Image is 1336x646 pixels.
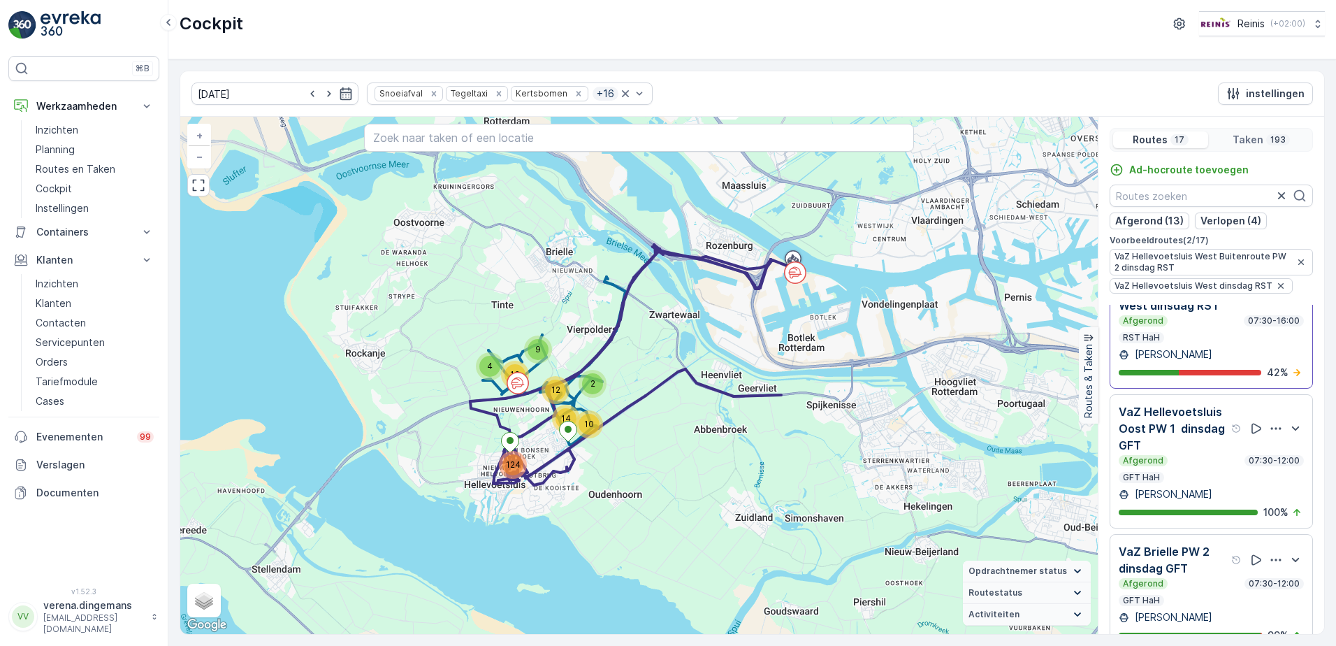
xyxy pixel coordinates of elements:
p: Cockpit [36,182,72,196]
span: 16 [510,369,520,380]
div: 10 [575,410,603,438]
button: Afgerond (13) [1110,213,1189,229]
a: Tariefmodule [30,372,159,392]
button: instellingen [1218,82,1313,105]
div: Tegeltaxi [446,87,490,100]
div: 14 [552,405,580,433]
a: Planning [30,140,159,159]
div: Remove Kertsbomen [571,88,586,99]
p: GFT HaH [1121,472,1161,483]
button: Werkzaamheden [8,92,159,120]
span: 4 [487,361,493,371]
div: 2 [579,370,607,398]
div: 4 [476,352,504,380]
summary: Opdrachtnemer status [963,561,1091,582]
a: Inzichten [30,274,159,294]
button: VVverena.dingemans[EMAIL_ADDRESS][DOMAIN_NAME] [8,598,159,635]
p: instellingen [1246,87,1305,101]
p: verena.dingemans [43,598,144,612]
p: Verlopen (4) [1200,214,1261,228]
div: 124 [499,451,527,479]
div: help tooltippictogram [1231,554,1242,566]
p: Containers [36,225,131,239]
p: Cockpit [180,13,243,35]
a: Uitzoomen [189,146,210,167]
p: [PERSON_NAME] [1132,347,1212,361]
p: 100 % [1263,505,1288,519]
p: Afgerond [1121,455,1165,466]
p: Planning [36,143,75,157]
p: VaZ Brielle PW 2 dinsdag GFT [1119,543,1228,577]
a: Documenten [8,479,159,507]
p: Afgerond [1121,578,1165,589]
p: Routes en Taken [36,162,115,176]
a: Orders [30,352,159,372]
span: Routestatus [968,587,1022,598]
input: Routes zoeken [1110,185,1313,207]
p: Tariefmodule [36,375,98,389]
a: Klanten [30,294,159,313]
input: Zoek naar taken of een locatie [364,124,915,152]
p: Servicepunten [36,336,105,350]
a: Instellingen [30,199,159,218]
p: Orders [36,355,68,369]
input: dd/mm/yyyy [191,82,358,105]
button: Klanten [8,246,159,274]
img: Google [184,616,230,634]
a: Routes en Taken [30,159,159,179]
p: 99 % [1268,629,1288,643]
p: Verslagen [36,458,154,472]
p: Klanten [36,296,71,310]
p: Cases [36,394,64,408]
p: ⌘B [136,63,150,74]
p: [EMAIL_ADDRESS][DOMAIN_NAME] [43,612,144,635]
p: 07:30-12:00 [1247,578,1301,589]
span: 10 [584,419,594,429]
p: + 16 [595,87,616,101]
p: Afgerond [1121,315,1165,326]
summary: Routestatus [963,582,1091,604]
p: 99 [140,431,151,443]
div: Snoeiafval [375,87,425,100]
a: Ad-hocroute toevoegen [1110,163,1249,177]
p: Evenementen [36,430,129,444]
div: Remove Snoeiafval [426,88,442,99]
a: Layers [189,585,219,616]
a: Servicepunten [30,333,159,352]
a: Evenementen99 [8,423,159,451]
div: help tooltippictogram [1231,423,1242,434]
div: 9 [524,336,552,364]
p: Ad-hocroute toevoegen [1129,163,1249,177]
p: Instellingen [36,201,89,215]
p: 17 [1173,134,1186,145]
p: [PERSON_NAME] [1132,610,1212,624]
p: Taken [1233,133,1263,147]
p: 42 % [1267,366,1288,380]
img: logo_light-DOdMpM7g.png [41,11,101,39]
div: 12 [542,376,569,404]
span: 2 [590,378,595,389]
span: Opdrachtnemer status [968,566,1067,577]
p: RST HaH [1121,332,1161,343]
p: Klanten [36,253,131,267]
span: VaZ Hellevoetsluis West Buitenroute PW 2 dinsdag RST [1114,251,1293,273]
span: 12 [551,385,560,395]
a: Cockpit [30,179,159,199]
p: Documenten [36,486,154,500]
a: Contacten [30,313,159,333]
p: Afgerond (13) [1115,214,1184,228]
span: Activiteiten [968,609,1019,620]
button: Containers [8,218,159,246]
a: Dit gebied openen in Google Maps (er wordt een nieuw venster geopend) [184,616,230,634]
p: Reinis [1237,17,1265,31]
a: Verslagen [8,451,159,479]
p: VaZ Hellevoetsluis Oost PW 1 dinsdag GFT [1119,403,1228,454]
p: GFT HaH [1121,595,1161,606]
summary: Activiteiten [963,604,1091,626]
a: Inzichten [30,120,159,140]
p: 07:30-16:00 [1247,315,1301,326]
div: Kertsbomen [511,87,569,100]
a: In zoomen [189,125,210,146]
a: Cases [30,392,159,411]
p: Voorbeeldroutes ( 2 / 17 ) [1110,235,1313,246]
